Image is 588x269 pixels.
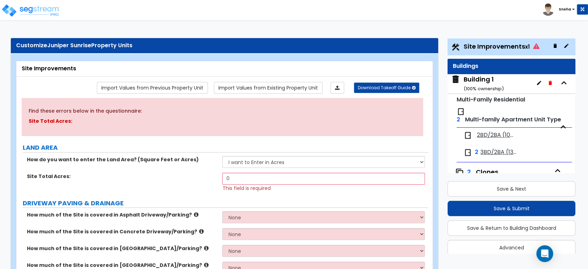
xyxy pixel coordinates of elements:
[453,62,570,70] div: Buildings
[464,75,504,93] div: Building 1
[199,229,204,234] i: click for more info!
[222,185,270,192] span: This field is required
[480,148,519,156] span: 3BD/2BA (1376 SF)
[448,181,575,197] button: Save & Next
[451,75,460,84] img: building.svg
[464,131,472,140] img: door.png
[457,107,465,116] img: door.png
[1,3,60,17] img: logo_pro_r.png
[451,43,460,52] img: Construction.png
[358,85,411,91] span: Download Takeoff Guide
[465,115,561,123] span: Multi-family Apartment Unit Type
[47,41,91,49] span: Juniper Sunrise
[477,131,514,139] span: 2BD/2BA (1085 SF)
[448,201,575,216] button: Save & Submit
[354,83,419,93] button: Download Takeoff Guide
[204,246,209,251] i: click for more info!
[97,82,208,94] a: Import the dynamic attribute values from previous properties.
[467,168,471,176] span: 2
[22,65,427,73] div: Site Improvements
[457,95,525,104] small: Multi-Family Residential
[536,245,553,262] div: Open Intercom Messenger
[27,211,217,218] label: How much of the Site is covered in Asphalt Driveway/Parking?
[455,168,464,177] img: clone.svg
[448,240,575,255] button: Advanced
[204,262,209,268] i: click for more info!
[451,75,504,93] span: Building 1
[27,228,217,235] label: How much of the Site is covered in Concrete Driveway/Parking?
[27,173,217,180] label: Site Total Acres:
[457,115,460,123] span: 2
[448,220,575,236] button: Save & Return to Building Dashboard
[194,212,198,217] i: click for more info!
[23,199,428,208] label: DRIVEWAY PAVING & DRAINAGE
[214,82,322,94] a: Import the dynamic attribute values from existing properties.
[559,7,571,12] b: Sneha
[464,148,472,157] img: door.png
[542,3,554,16] img: avatar.png
[525,43,530,50] small: x1
[16,42,433,50] div: Customize Property Units
[464,42,539,51] span: Site Improvements
[27,262,217,269] label: How much of the Site is covered in [GEOGRAPHIC_DATA]/Parking?
[27,245,217,252] label: How much of the Site is covered in [GEOGRAPHIC_DATA]/Parking?
[29,108,416,114] h5: Find these errors below in the questionnaire:
[23,143,428,152] label: LAND AREA
[476,168,551,185] div: Clones
[29,117,416,126] p: Site Total Acres:
[475,148,478,156] span: 2
[464,85,504,92] small: ( 100 % ownership)
[27,156,217,163] label: How do you want to enter the Land Area? (Square Feet or Acres)
[331,82,344,94] a: Import the dynamic attributes value through Excel sheet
